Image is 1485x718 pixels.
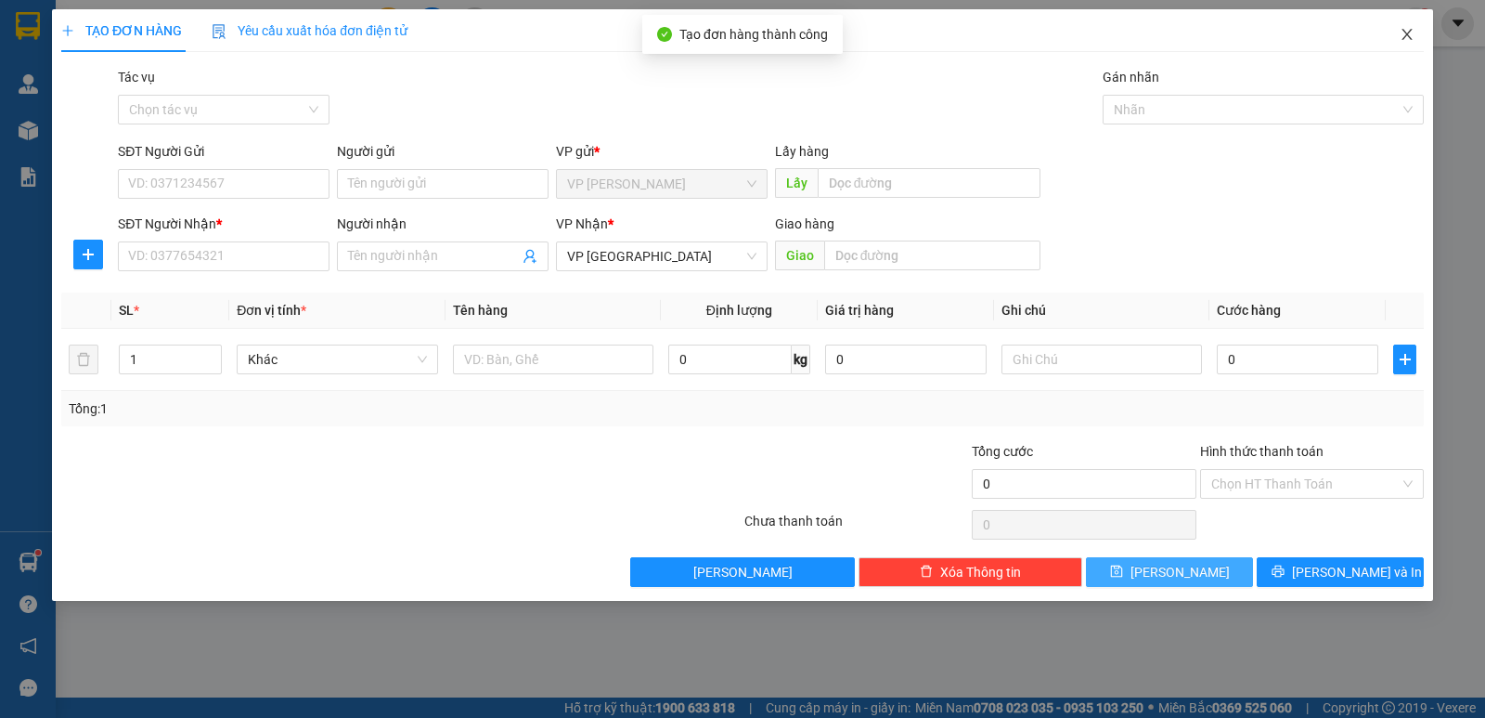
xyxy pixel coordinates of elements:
[212,23,407,38] span: Yêu cầu xuất hóa đơn điện tử
[556,141,768,162] div: VP gửi
[818,168,1041,198] input: Dọc đường
[73,240,103,269] button: plus
[237,303,306,318] span: Đơn vị tính
[337,214,549,234] div: Người nhận
[775,168,818,198] span: Lấy
[792,345,810,374] span: kg
[1257,557,1424,587] button: printer[PERSON_NAME] và In
[453,345,653,374] input: VD: Bàn, Ghế
[940,562,1021,582] span: Xóa Thông tin
[1200,444,1324,459] label: Hình thức thanh toán
[775,144,829,159] span: Lấy hàng
[118,70,155,85] label: Tác vụ
[69,345,98,374] button: delete
[1001,345,1202,374] input: Ghi Chú
[1394,352,1415,367] span: plus
[630,557,854,587] button: [PERSON_NAME]
[248,346,426,373] span: Khác
[119,303,134,318] span: SL
[74,247,102,262] span: plus
[706,303,772,318] span: Định lượng
[567,170,756,198] span: VP MỘC CHÂU
[859,557,1082,587] button: deleteXóa Thông tin
[1272,565,1285,580] span: printer
[825,345,987,374] input: 0
[61,23,182,38] span: TẠO ĐƠN HÀNG
[556,216,608,231] span: VP Nhận
[118,214,329,234] div: SĐT Người Nhận
[1292,562,1422,582] span: [PERSON_NAME] và In
[1381,9,1433,61] button: Close
[920,565,933,580] span: delete
[693,562,793,582] span: [PERSON_NAME]
[994,293,1209,329] th: Ghi chú
[212,24,226,39] img: icon
[775,216,834,231] span: Giao hàng
[69,398,575,419] div: Tổng: 1
[567,242,756,270] span: VP HÀ NỘI
[1393,345,1416,374] button: plus
[118,141,329,162] div: SĐT Người Gửi
[657,27,672,42] span: check-circle
[972,444,1033,459] span: Tổng cước
[775,241,824,270] span: Giao
[1110,565,1123,580] span: save
[742,511,970,543] div: Chưa thanh toán
[1217,303,1281,318] span: Cước hàng
[1400,27,1414,42] span: close
[824,241,1041,270] input: Dọc đường
[523,249,537,264] span: user-add
[1103,70,1159,85] label: Gán nhãn
[61,24,74,37] span: plus
[1130,562,1230,582] span: [PERSON_NAME]
[453,303,508,318] span: Tên hàng
[825,303,894,318] span: Giá trị hàng
[337,141,549,162] div: Người gửi
[1086,557,1253,587] button: save[PERSON_NAME]
[679,27,828,42] span: Tạo đơn hàng thành công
